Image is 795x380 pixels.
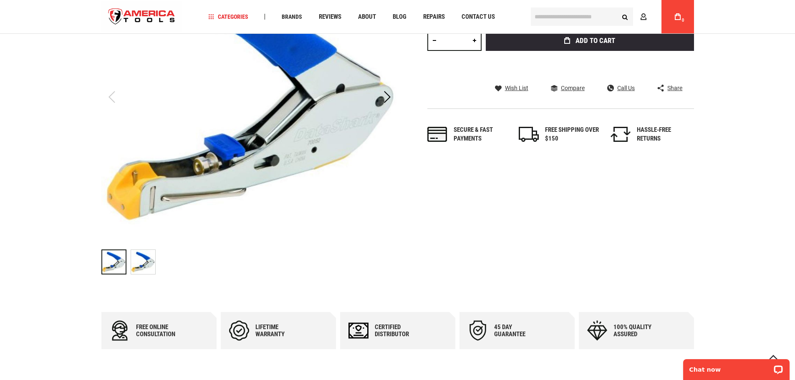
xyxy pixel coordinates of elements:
[454,126,508,143] div: Secure & fast payments
[505,85,528,91] span: Wish List
[494,324,544,338] div: 45 day Guarantee
[637,126,691,143] div: HASSLE-FREE RETURNS
[101,245,131,279] div: Greenlee PA70052 Compression Crimper for RCA, BNC and F Connectors
[282,14,302,20] span: Brands
[131,250,155,274] img: Greenlee PA70052 Compression Crimper for RCA, BNC and F Connectors
[561,85,585,91] span: Compare
[375,324,425,338] div: Certified Distributor
[419,11,449,23] a: Repairs
[682,18,684,23] span: 0
[101,1,182,33] a: store logo
[519,127,539,142] img: shipping
[667,85,682,91] span: Share
[255,324,305,338] div: Lifetime warranty
[617,9,633,25] button: Search
[136,324,186,338] div: Free online consultation
[427,127,447,142] img: payments
[315,11,345,23] a: Reviews
[545,126,599,143] div: FREE SHIPPING OVER $150
[389,11,410,23] a: Blog
[551,84,585,92] a: Compare
[131,245,156,279] div: Greenlee PA70052 Compression Crimper for RCA, BNC and F Connectors
[458,11,499,23] a: Contact Us
[486,30,694,51] button: Add to Cart
[613,324,664,338] div: 100% quality assured
[462,14,495,20] span: Contact Us
[319,14,341,20] span: Reviews
[393,14,406,20] span: Blog
[423,14,445,20] span: Repairs
[678,354,795,380] iframe: LiveChat chat widget
[495,84,528,92] a: Wish List
[358,14,376,20] span: About
[278,11,306,23] a: Brands
[204,11,252,23] a: Categories
[101,1,182,33] img: America Tools
[575,37,615,44] span: Add to Cart
[611,127,631,142] img: returns
[607,84,635,92] a: Call Us
[354,11,380,23] a: About
[617,85,635,91] span: Call Us
[208,14,248,20] span: Categories
[484,53,696,78] iframe: Secure express checkout frame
